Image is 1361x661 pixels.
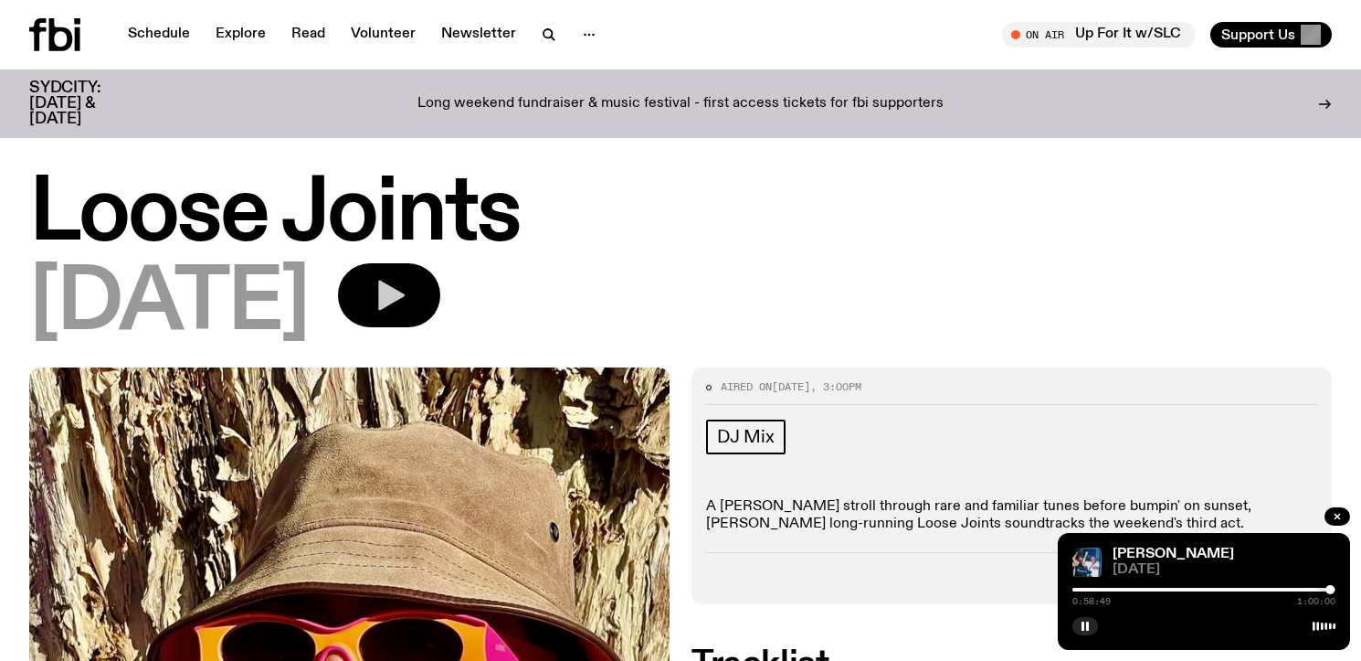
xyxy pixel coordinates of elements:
p: A [PERSON_NAME] stroll through rare and familiar tunes before bumpin' on sunset, [PERSON_NAME] lo... [706,498,1317,533]
a: DJ Mix [706,420,786,454]
span: [DATE] [29,263,309,346]
span: Aired on [721,379,772,394]
span: 1:00:00 [1297,597,1335,606]
a: Explore [205,22,277,48]
h1: Loose Joints [29,174,1332,256]
button: On AirUp For It w/SLC [1002,22,1196,48]
span: DJ Mix [717,427,775,447]
span: [DATE] [1113,563,1335,577]
a: [PERSON_NAME] [1113,547,1234,561]
span: , 3:00pm [810,379,861,394]
h3: SYDCITY: [DATE] & [DATE] [29,80,146,127]
span: Support Us [1221,27,1295,43]
a: Newsletter [430,22,527,48]
button: Support Us [1210,22,1332,48]
a: Volunteer [340,22,427,48]
span: [DATE] [772,379,810,394]
a: Read [280,22,336,48]
a: Schedule [117,22,201,48]
p: Long weekend fundraiser & music festival - first access tickets for fbi supporters [417,96,944,112]
span: 0:58:49 [1072,597,1111,606]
